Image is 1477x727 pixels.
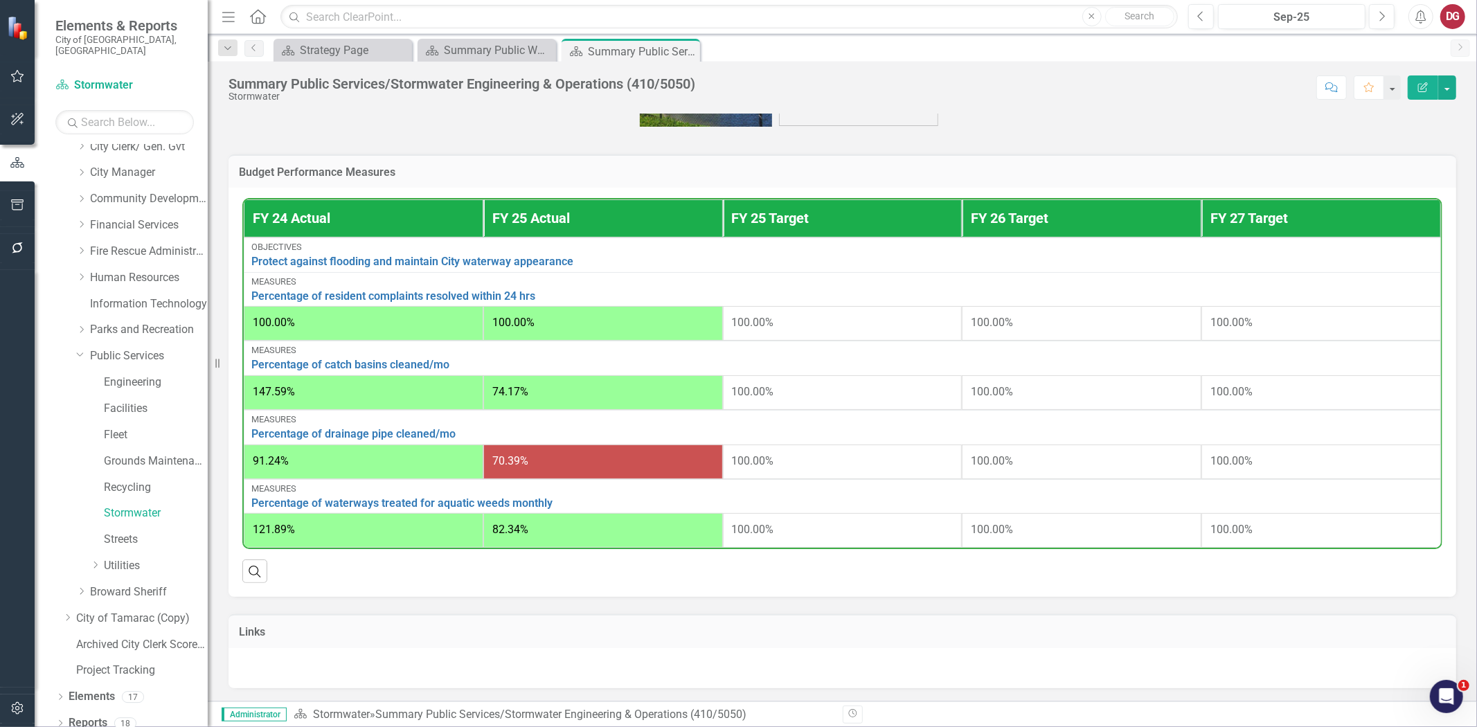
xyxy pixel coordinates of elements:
[104,532,208,548] a: Streets
[492,523,528,536] span: 82.34%
[76,611,208,627] a: City of Tamarac (Copy)
[239,626,1446,638] h3: Links
[251,497,1433,510] a: Percentage of waterways treated for aquatic weeds monthly
[104,454,208,469] a: Grounds Maintenance
[90,217,208,233] a: Financial Services
[244,237,1441,272] td: Double-Click to Edit Right Click for Context Menu
[90,348,208,364] a: Public Services
[90,322,208,338] a: Parks and Recreation
[104,558,208,574] a: Utilities
[90,296,208,312] a: Information Technology
[1125,10,1154,21] span: Search
[1458,680,1469,691] span: 1
[1210,523,1253,536] span: 100.00%
[244,479,1441,514] td: Double-Click to Edit Right Click for Context Menu
[1210,454,1253,467] span: 100.00%
[375,708,746,721] div: Summary Public Services/Stormwater Engineering & Operations (410/5050)
[253,454,289,467] span: 91.24%
[122,691,144,703] div: 17
[229,76,695,91] div: Summary Public Services/Stormwater Engineering & Operations (410/5050)
[104,427,208,443] a: Fleet
[251,277,1433,287] div: Measures
[971,385,1013,398] span: 100.00%
[55,34,194,57] small: City of [GEOGRAPHIC_DATA], [GEOGRAPHIC_DATA]
[492,385,528,398] span: 74.17%
[251,290,1433,303] a: Percentage of resident complaints resolved within 24 hrs
[6,15,31,40] img: ClearPoint Strategy
[1223,9,1361,26] div: Sep-25
[90,270,208,286] a: Human Resources
[104,401,208,417] a: Facilities
[55,17,194,34] span: Elements & Reports
[1210,316,1253,329] span: 100.00%
[222,708,287,721] span: Administrator
[90,244,208,260] a: Fire Rescue Administration
[244,410,1441,445] td: Double-Click to Edit Right Click for Context Menu
[1430,680,1463,713] iframe: Intercom live chat
[1218,4,1366,29] button: Sep-25
[90,165,208,181] a: City Manager
[251,428,1433,440] a: Percentage of drainage pipe cleaned/mo
[732,523,774,536] span: 100.00%
[732,316,774,329] span: 100.00%
[277,42,409,59] a: Strategy Page
[90,584,208,600] a: Broward Sheriff
[971,316,1013,329] span: 100.00%
[280,5,1178,29] input: Search ClearPoint...
[588,43,697,60] div: Summary Public Services/Stormwater Engineering & Operations (410/5050)
[732,385,774,398] span: 100.00%
[294,707,832,723] div: »
[251,359,1433,371] a: Percentage of catch basins cleaned/mo
[90,191,208,207] a: Community Development
[253,523,295,536] span: 121.89%
[492,316,535,329] span: 100.00%
[1105,7,1174,26] button: Search
[55,110,194,134] input: Search Below...
[104,480,208,496] a: Recycling
[76,637,208,653] a: Archived City Clerk Scorecard
[76,663,208,679] a: Project Tracking
[1440,4,1465,29] button: DG
[492,454,528,467] span: 70.39%
[313,708,370,721] a: Stormwater
[104,375,208,391] a: Engineering
[69,689,115,705] a: Elements
[421,42,553,59] a: Summary Public Works Administration (5001)
[251,242,1433,252] div: Objectives
[444,42,553,59] div: Summary Public Works Administration (5001)
[55,78,194,93] a: Stormwater
[253,385,295,398] span: 147.59%
[104,505,208,521] a: Stormwater
[732,454,774,467] span: 100.00%
[300,42,409,59] div: Strategy Page
[251,415,1433,424] div: Measures
[90,139,208,155] a: City Clerk/ Gen. Gvt
[253,316,295,329] span: 100.00%
[239,166,1446,179] h3: Budget Performance Measures
[251,345,1433,355] div: Measures
[971,454,1013,467] span: 100.00%
[971,523,1013,536] span: 100.00%
[244,341,1441,375] td: Double-Click to Edit Right Click for Context Menu
[251,255,1433,268] a: Protect against flooding and maintain City waterway appearance
[229,91,695,102] div: Stormwater
[251,484,1433,494] div: Measures
[244,272,1441,307] td: Double-Click to Edit Right Click for Context Menu
[1210,385,1253,398] span: 100.00%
